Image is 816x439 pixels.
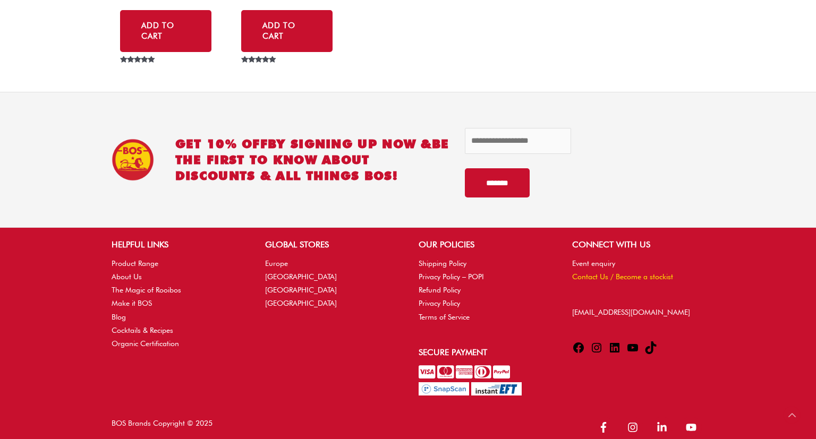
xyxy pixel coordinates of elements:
[572,238,704,251] h2: CONNECT WITH US
[593,417,620,438] a: facebook-f
[112,286,181,294] a: The Magic of Rooibos
[241,56,278,87] span: Rated out of 5
[419,238,551,251] h2: OUR POLICIES
[471,382,522,395] img: Pay with InstantEFT
[419,257,551,324] nav: OUR POLICIES
[419,286,461,294] a: Refund Policy
[112,257,244,350] nav: HELPFUL LINKS
[572,308,690,316] a: [EMAIL_ADDRESS][DOMAIN_NAME]
[419,272,484,281] a: Privacy Policy – POPI
[419,346,551,359] h2: Secure Payment
[265,286,337,294] a: [GEOGRAPHIC_DATA]
[681,417,705,438] a: youtube
[419,313,470,321] a: Terms of Service
[175,136,449,184] h2: GET 10% OFF be the first to know about discounts & all things BOS!
[112,299,152,307] a: Make it BOS
[112,272,142,281] a: About Us
[112,238,244,251] h2: HELPFUL LINKS
[112,259,158,268] a: Product Range
[112,139,154,181] img: BOS Ice Tea
[120,56,157,87] span: Rated out of 5
[419,259,466,268] a: Shipping Policy
[651,417,678,438] a: linkedin-in
[112,313,126,321] a: Blog
[419,382,469,395] img: Pay with SnapScan
[622,417,649,438] a: instagram
[572,272,673,281] a: Contact Us / Become a stockist
[572,257,704,283] nav: CONNECT WITH US
[112,339,179,348] a: Organic Certification
[265,299,337,307] a: [GEOGRAPHIC_DATA]
[572,259,615,268] a: Event enquiry
[112,326,173,334] a: Cocktails & Recipes
[265,238,397,251] h2: GLOBAL STORES
[241,10,333,52] a: Add to cart: “Cherry Fruit Ice”
[265,259,288,268] a: Europe
[265,257,397,311] nav: GLOBAL STORES
[120,10,211,52] a: Add to cart: “Grape Fruit Ice”
[265,272,337,281] a: [GEOGRAPHIC_DATA]
[268,136,432,151] span: BY SIGNING UP NOW &
[419,299,460,307] a: Privacy Policy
